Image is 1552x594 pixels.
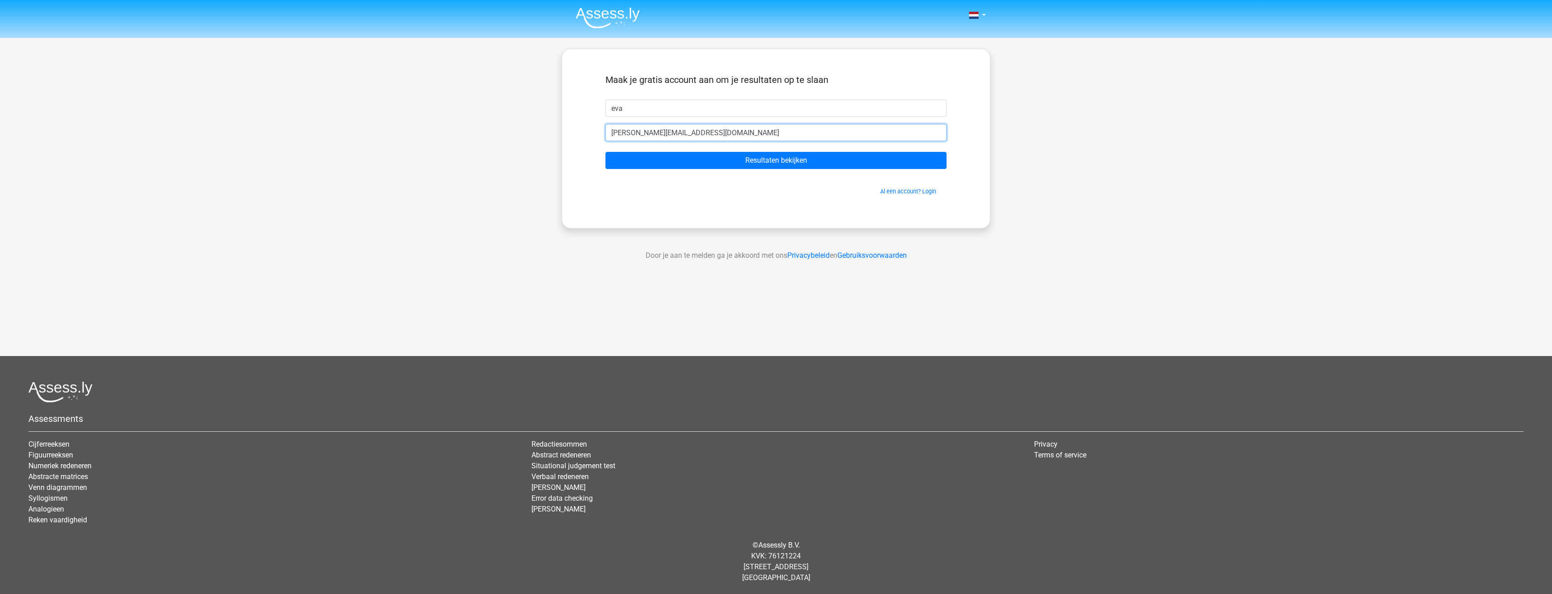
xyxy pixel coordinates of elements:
a: Privacy [1034,440,1058,448]
a: Gebruiksvoorwaarden [837,251,907,260]
a: Venn diagrammen [28,483,87,492]
h5: Assessments [28,413,1524,424]
input: Resultaten bekijken [605,152,947,169]
img: Assessly logo [28,381,92,402]
a: Abstracte matrices [28,472,88,481]
a: Cijferreeksen [28,440,69,448]
a: Numeriek redeneren [28,461,92,470]
a: Error data checking [531,494,593,503]
a: Redactiesommen [531,440,587,448]
a: Verbaal redeneren [531,472,589,481]
input: Voornaam [605,100,947,117]
a: Figuurreeksen [28,451,73,459]
h5: Maak je gratis account aan om je resultaten op te slaan [605,74,947,85]
input: Email [605,124,947,141]
a: [PERSON_NAME] [531,505,586,513]
a: Terms of service [1034,451,1086,459]
a: Privacybeleid [787,251,830,260]
a: Assessly B.V. [758,541,800,549]
a: Syllogismen [28,494,68,503]
a: Situational judgement test [531,461,615,470]
a: Al een account? Login [880,188,936,195]
a: Analogieen [28,505,64,513]
img: Assessly [576,7,640,28]
div: © KVK: 76121224 [STREET_ADDRESS] [GEOGRAPHIC_DATA] [22,533,1530,590]
a: [PERSON_NAME] [531,483,586,492]
a: Abstract redeneren [531,451,591,459]
a: Reken vaardigheid [28,516,87,524]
